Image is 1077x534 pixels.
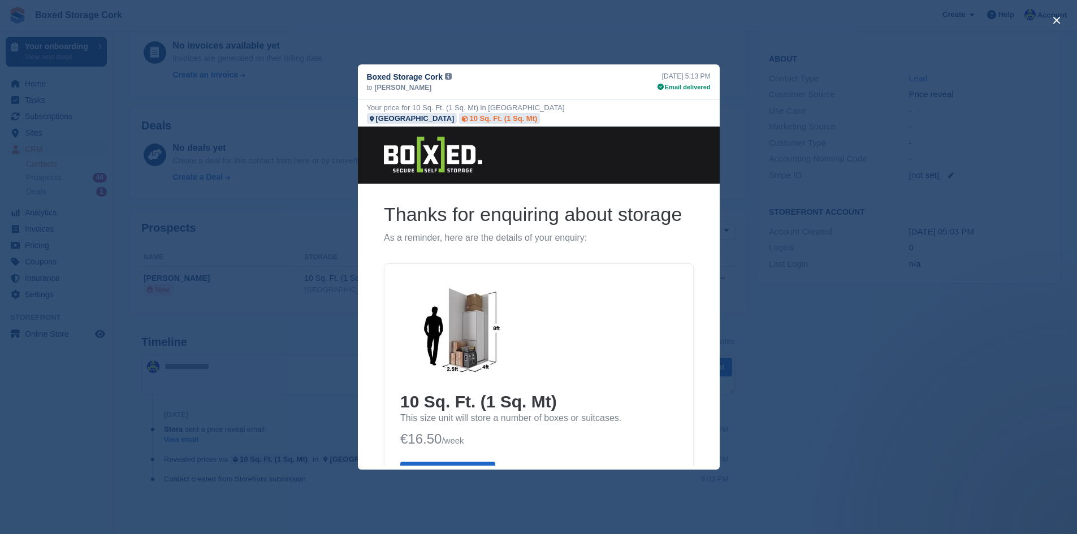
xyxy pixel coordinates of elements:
div: 10 Sq. Ft. (1 Sq. Mt) [469,113,537,124]
a: Check Availability [42,335,137,356]
img: icon-info-grey-7440780725fd019a000dd9b08b2336e03edf1995a4989e88bcd33f0948082b44.svg [445,73,452,80]
p: This size unit will store a number of boxes or suitcases. [42,286,319,298]
div: Your price for 10 Sq. Ft. (1 Sq. Mt) in [GEOGRAPHIC_DATA] [367,102,565,113]
div: [DATE] 5:13 PM [658,71,711,81]
a: [GEOGRAPHIC_DATA] [367,113,457,124]
div: [GEOGRAPHIC_DATA] [376,113,455,124]
p: As a reminder, here are the details of your enquiry: [26,106,336,118]
span: to [367,83,373,93]
h1: Thanks for enquiring about storage [26,75,336,100]
span: /week [84,309,106,319]
span: [PERSON_NAME] [375,83,432,93]
div: Email delivered [658,83,711,92]
a: 10 Sq. Ft. (1 Sq. Mt) [459,113,540,124]
img: 10 Sq. Ft. (1 Sq. Mt) [42,153,178,255]
h2: 10 Sq. Ft. (1 Sq. Mt) [42,264,319,286]
button: close [1048,11,1066,29]
span: Boxed Storage Cork [367,71,443,83]
img: Boxed Storage Cork Logo [26,10,124,48]
p: €16.50 [42,303,319,323]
